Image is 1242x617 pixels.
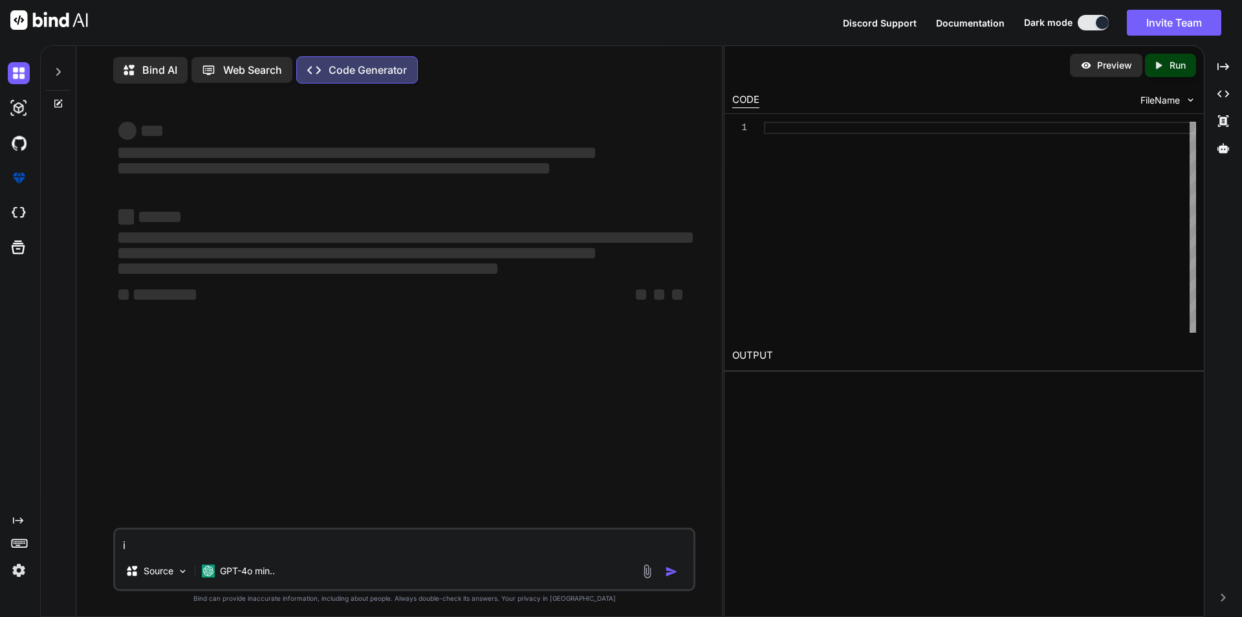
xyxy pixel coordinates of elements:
[118,289,129,300] span: ‌
[118,148,595,158] span: ‌
[8,202,30,224] img: cloudideIcon
[329,62,407,78] p: Code Generator
[8,167,30,189] img: premium
[1140,94,1180,107] span: FileName
[177,566,188,577] img: Pick Models
[1185,95,1196,106] img: chevron down
[8,559,30,581] img: settings
[118,232,693,243] span: ‌
[654,289,664,300] span: ‌
[724,341,1204,371] h2: OUTPUT
[134,289,196,300] span: ‌
[142,62,177,78] p: Bind AI
[936,17,1005,28] span: Documentation
[223,62,282,78] p: Web Search
[118,122,136,140] span: ‌
[843,17,917,28] span: Discord Support
[8,62,30,84] img: darkChat
[8,97,30,119] img: darkAi-studio
[1024,16,1073,29] span: Dark mode
[115,530,693,553] textarea: i
[1097,59,1132,72] p: Preview
[139,212,180,222] span: ‌
[672,289,682,300] span: ‌
[118,264,497,274] span: ‌
[118,163,549,174] span: ‌
[843,16,917,30] button: Discord Support
[732,93,759,108] div: CODE
[144,565,173,578] p: Source
[113,594,695,603] p: Bind can provide inaccurate information, including about people. Always double-check its answers....
[118,248,595,258] span: ‌
[142,126,162,136] span: ‌
[732,122,747,134] div: 1
[936,16,1005,30] button: Documentation
[10,10,88,30] img: Bind AI
[202,565,215,578] img: GPT-4o mini
[1170,59,1186,72] p: Run
[636,289,646,300] span: ‌
[665,565,678,578] img: icon
[118,209,134,225] span: ‌
[1127,10,1221,36] button: Invite Team
[8,132,30,154] img: githubDark
[220,565,275,578] p: GPT-4o min..
[640,564,655,579] img: attachment
[1080,60,1092,71] img: preview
